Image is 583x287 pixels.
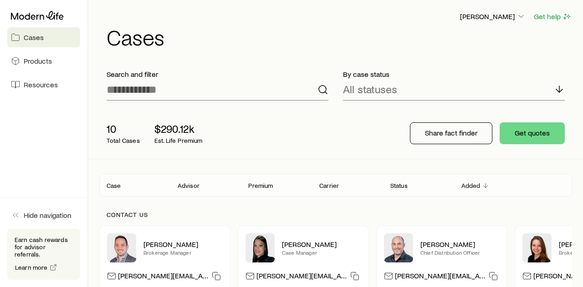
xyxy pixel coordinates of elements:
[107,26,572,48] h1: Cases
[460,11,526,22] button: [PERSON_NAME]
[24,80,58,89] span: Resources
[118,271,208,283] p: [PERSON_NAME][EMAIL_ADDRESS][DOMAIN_NAME]
[384,233,413,262] img: Dan Pierson
[460,12,526,21] p: [PERSON_NAME]
[107,137,140,144] p: Total Cases
[420,240,500,249] p: [PERSON_NAME]
[390,182,408,189] p: Status
[24,56,52,65] span: Products
[343,70,565,79] p: By case status
[7,51,80,71] a: Products
[7,229,80,280] div: Earn cash rewards for advisor referrals.Learn more
[282,240,361,249] p: [PERSON_NAME]
[107,122,140,135] p: 10
[15,264,48,271] span: Learn more
[395,271,485,283] p: [PERSON_NAME][EMAIL_ADDRESS][DOMAIN_NAME]
[15,236,73,258] p: Earn cash rewards for advisor referrals.
[319,182,339,189] p: Carrier
[154,137,203,144] p: Est. Life Premium
[522,233,552,262] img: Ellen Wall
[425,128,477,137] p: Share fact finder
[282,249,361,256] p: Case Manager
[420,249,500,256] p: Chief Distribution Officer
[7,205,80,225] button: Hide navigation
[99,174,572,196] div: Client cases
[7,75,80,95] a: Resources
[154,122,203,135] p: $290.12k
[143,240,223,249] p: [PERSON_NAME]
[533,11,572,22] button: Get help
[24,211,72,220] span: Hide navigation
[500,122,565,144] button: Get quotes
[245,233,275,262] img: Elana Hasten
[256,271,347,283] p: [PERSON_NAME][EMAIL_ADDRESS][DOMAIN_NAME]
[178,182,199,189] p: Advisor
[143,249,223,256] p: Brokerage Manager
[343,83,397,96] p: All statuses
[24,33,44,42] span: Cases
[461,182,481,189] p: Added
[107,70,328,79] p: Search and filter
[107,211,565,218] p: Contact us
[410,122,492,144] button: Share fact finder
[107,182,121,189] p: Case
[7,27,80,47] a: Cases
[107,233,136,262] img: Brandon Parry
[248,182,273,189] p: Premium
